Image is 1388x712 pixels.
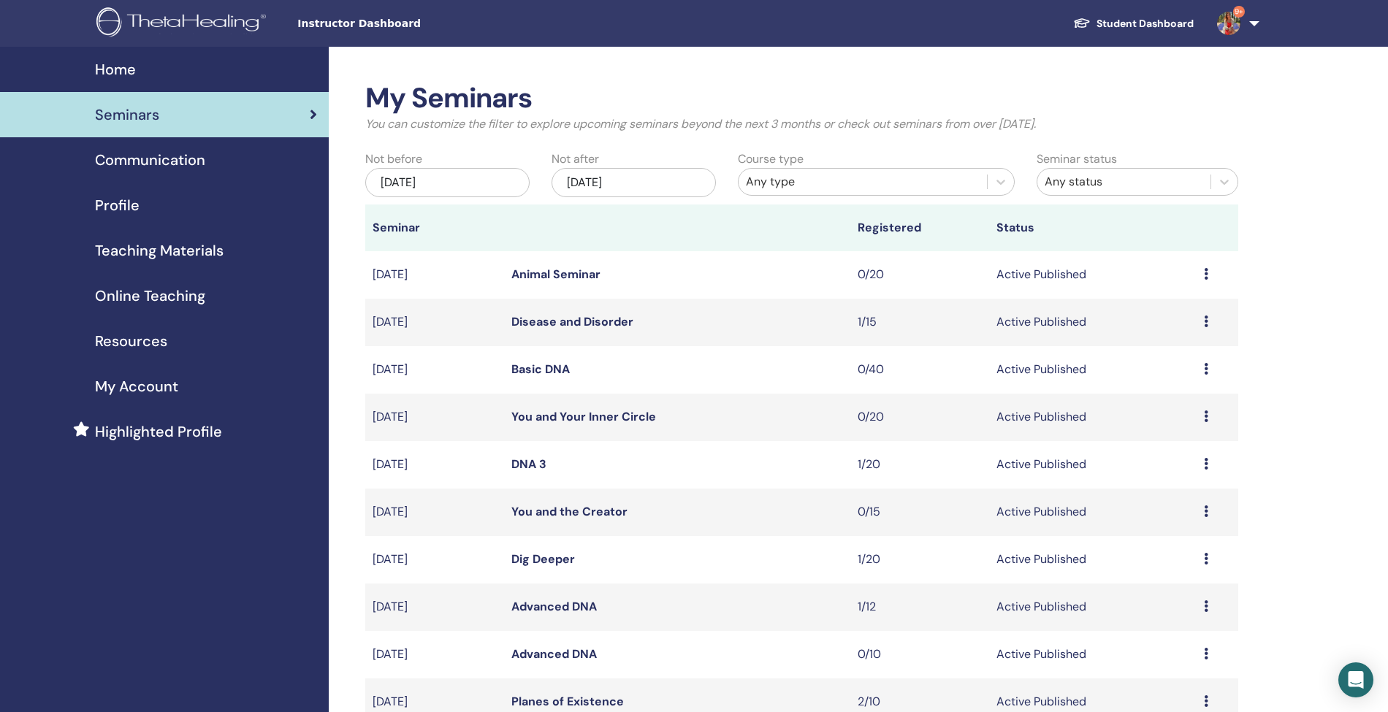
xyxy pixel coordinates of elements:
span: Profile [95,194,140,216]
div: [DATE] [365,168,530,197]
a: Basic DNA [511,361,570,377]
a: Animal Seminar [511,267,600,282]
span: Highlighted Profile [95,421,222,443]
td: [DATE] [365,394,504,441]
td: Active Published [989,536,1197,583]
td: Active Published [989,489,1197,536]
a: You and Your Inner Circle [511,409,656,424]
td: [DATE] [365,583,504,631]
a: Advanced DNA [511,599,597,614]
img: logo.png [96,7,271,40]
td: [DATE] [365,536,504,583]
a: Student Dashboard [1061,10,1205,37]
span: My Account [95,375,178,397]
p: You can customize the filter to explore upcoming seminars beyond the next 3 months or check out s... [365,115,1238,133]
td: Active Published [989,394,1197,441]
span: 9+ [1233,6,1245,18]
span: Communication [95,149,205,171]
a: Disease and Disorder [511,314,633,329]
a: Advanced DNA [511,646,597,662]
td: 1/20 [850,441,989,489]
label: Not after [552,150,599,168]
td: Active Published [989,583,1197,631]
td: [DATE] [365,631,504,678]
td: 1/15 [850,299,989,346]
th: Seminar [365,204,504,251]
img: default.jpg [1217,12,1240,35]
a: Dig Deeper [511,551,575,567]
td: [DATE] [365,441,504,489]
td: 0/20 [850,394,989,441]
a: Planes of Existence [511,694,624,709]
div: Open Intercom Messenger [1338,662,1373,697]
div: Any status [1045,173,1203,191]
td: Active Published [989,631,1197,678]
span: Online Teaching [95,285,205,307]
td: Active Published [989,346,1197,394]
td: 0/10 [850,631,989,678]
td: 0/20 [850,251,989,299]
img: graduation-cap-white.svg [1073,17,1091,29]
label: Course type [738,150,804,168]
td: 0/40 [850,346,989,394]
td: 1/20 [850,536,989,583]
span: Resources [95,330,167,352]
th: Status [989,204,1197,251]
td: 0/15 [850,489,989,536]
td: [DATE] [365,489,504,536]
span: Seminars [95,104,159,126]
td: Active Published [989,299,1197,346]
span: Teaching Materials [95,240,224,261]
span: Instructor Dashboard [297,16,516,31]
label: Seminar status [1037,150,1117,168]
label: Not before [365,150,422,168]
a: DNA 3 [511,456,546,472]
th: Registered [850,204,989,251]
h2: My Seminars [365,82,1238,115]
td: [DATE] [365,346,504,394]
a: You and the Creator [511,504,628,519]
td: Active Published [989,251,1197,299]
td: 1/12 [850,583,989,631]
td: [DATE] [365,299,504,346]
span: Home [95,58,136,80]
td: Active Published [989,441,1197,489]
div: Any type [746,173,979,191]
div: [DATE] [552,168,716,197]
td: [DATE] [365,251,504,299]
